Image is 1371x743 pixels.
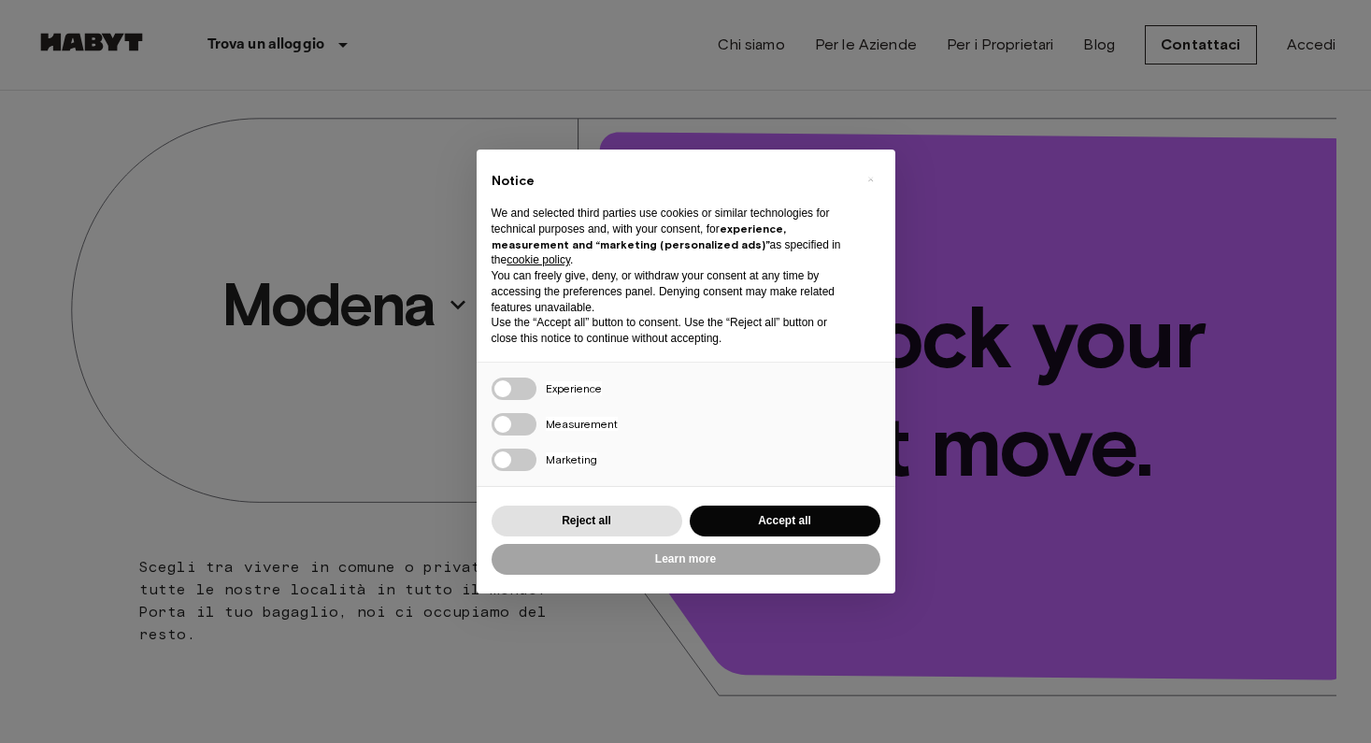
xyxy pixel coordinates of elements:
span: Measurement [546,417,618,431]
span: × [867,168,874,191]
button: Accept all [690,506,880,536]
button: Reject all [492,506,682,536]
a: cookie policy [507,253,570,266]
p: You can freely give, deny, or withdraw your consent at any time by accessing the preferences pane... [492,268,850,315]
span: Experience [546,381,602,395]
p: Use the “Accept all” button to consent. Use the “Reject all” button or close this notice to conti... [492,315,850,347]
button: Close this notice [856,164,886,194]
h2: Notice [492,172,850,191]
strong: experience, measurement and “marketing (personalized ads)” [492,221,786,251]
button: Learn more [492,544,880,575]
span: Marketing [546,452,597,466]
p: We and selected third parties use cookies or similar technologies for technical purposes and, wit... [492,206,850,268]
